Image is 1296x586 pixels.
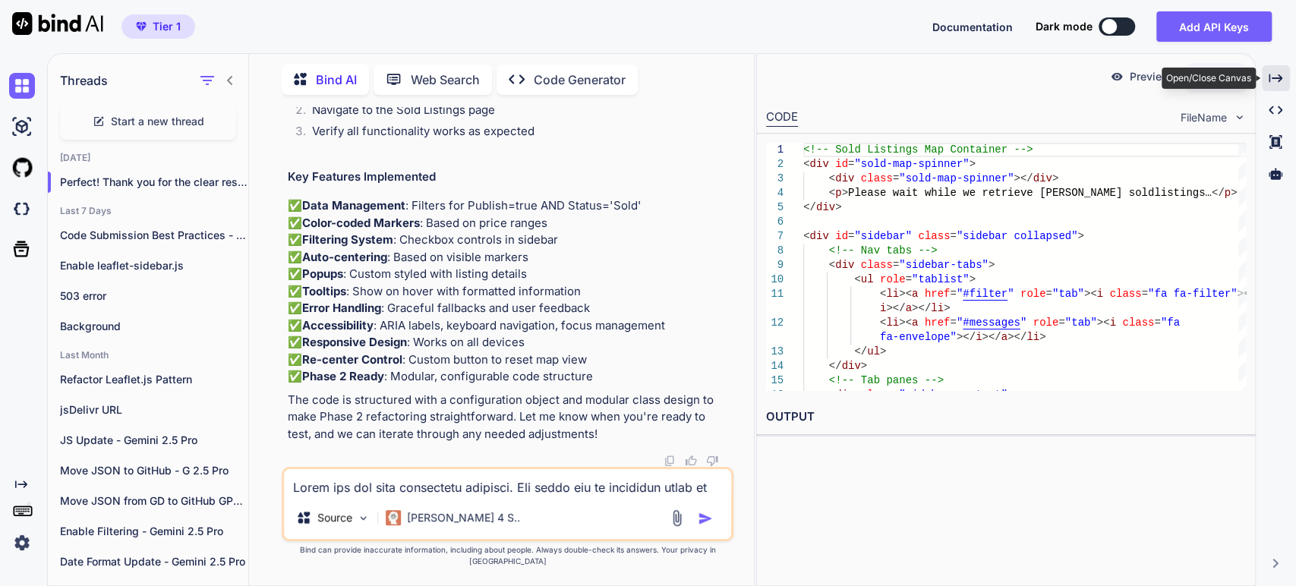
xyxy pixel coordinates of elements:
div: 12 [766,316,784,330]
p: Enable Filtering - Gemini 2.5 Pro [60,524,248,539]
span: Documentation [932,20,1013,33]
img: attachment [668,509,686,527]
span: > [1231,187,1237,199]
span: </ [803,201,816,213]
img: preview [1110,70,1124,83]
span: = [1045,288,1052,300]
span: </ [1211,187,1224,199]
span: "sold-map-spinner" [854,158,969,170]
span: > [841,187,847,199]
span: i [880,302,886,314]
p: JS Update - Gemini 2.5 Pro [60,433,248,448]
div: 16 [766,388,784,402]
img: like [685,455,697,467]
span: > [1052,172,1058,184]
img: ai-studio [9,114,35,140]
span: >< [899,317,912,329]
span: "sidebar-tabs" [899,259,989,271]
span: "fa [1160,317,1179,329]
img: copy [664,455,676,467]
span: a [905,302,911,314]
span: Please wait while we retrieve [PERSON_NAME] sold [848,187,1154,199]
span: "sidebar collapsed" [956,230,1077,242]
span: > [835,201,841,213]
span: i [976,331,982,343]
span: = [892,172,898,184]
span: class [1109,288,1141,300]
img: Bind AI [12,12,103,35]
span: li [1026,331,1039,343]
p: Date Format Update - Gemini 2.5 Pro [60,554,248,569]
span: > [944,302,950,314]
span: < [880,288,886,300]
span: </ [854,345,867,358]
span: id [835,230,848,242]
p: Move JSON to GitHub - G 2.5 Pro [60,463,248,478]
span: = [1058,317,1064,329]
span: < [803,230,809,242]
span: div [841,360,860,372]
p: Web Search [411,71,480,89]
span: " [956,317,962,329]
h2: OUTPUT [757,399,1255,435]
span: < [803,158,809,170]
strong: Accessibility [302,318,374,332]
p: Bind can provide inaccurate information, including about people. Always double-check its answers.... [282,544,733,567]
strong: Tooltips [302,284,346,298]
p: Move JSON from GD to GitHub GPT -4o [60,493,248,509]
span: href [924,288,950,300]
span: > [880,345,886,358]
span: > [1007,389,1014,401]
span: class [1122,317,1154,329]
span: = [848,230,854,242]
span: FileName [1181,110,1227,125]
strong: Data Management [302,198,405,213]
span: ></ [912,302,931,314]
p: Code Submission Best Practices - [PERSON_NAME] 4.0 [60,228,248,243]
span: class [918,230,950,242]
span: > [988,259,994,271]
span: = [950,317,956,329]
strong: Filtering System [302,232,393,247]
span: div [835,172,854,184]
span: div [809,230,828,242]
span: ></ [1007,331,1026,343]
span: i [1109,317,1115,329]
span: " [1020,317,1026,329]
div: 13 [766,345,784,359]
span: id [835,158,848,170]
strong: Responsive Design [302,335,407,349]
span: >< [899,288,912,300]
span: ></ [1014,172,1033,184]
span: Start a new thread [111,114,204,129]
strong: Popups [302,266,343,281]
div: 10 [766,273,784,287]
div: 7 [766,229,784,244]
div: 5 [766,200,784,215]
span: li [931,302,944,314]
p: Code Generator [534,71,626,89]
span: = [892,259,898,271]
strong: Auto-centering [302,250,387,264]
h2: Last Month [48,349,248,361]
strong: Error Handling [302,301,381,315]
span: > [1039,331,1045,343]
span: Dark mode [1036,19,1093,34]
img: Claude 4 Sonnet [386,510,401,525]
div: 8 [766,244,784,258]
li: Verify all functionality works as expected [300,123,730,144]
span: li [886,317,899,329]
p: Refactor Leaflet.js Pattern [60,372,248,387]
p: Enable leaflet-sidebar.js [60,258,248,273]
span: <!-- Sold Listings Map Container --> [803,143,1033,156]
span: role [880,273,906,285]
div: 3 [766,172,784,186]
p: Bind AI [316,71,357,89]
h2: Key Features Implemented [288,169,730,186]
span: div [835,389,854,401]
span: = [1154,317,1160,329]
h1: Threads [60,71,108,90]
span: role [1033,317,1058,329]
span: ></ [956,331,975,343]
span: < [854,273,860,285]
